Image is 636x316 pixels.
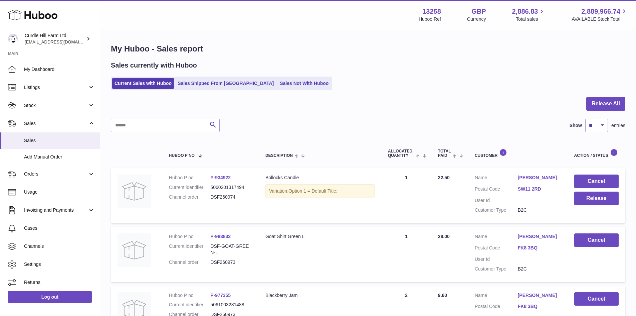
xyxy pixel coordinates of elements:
span: ALLOCATED Quantity [388,149,414,158]
div: Currency [467,16,486,22]
button: Cancel [574,292,619,306]
dt: Name [475,292,518,300]
span: Sales [24,120,88,127]
span: My Dashboard [24,66,95,73]
span: 9.60 [438,293,447,298]
button: Cancel [574,233,619,247]
span: Settings [24,261,95,268]
span: 2,889,966.74 [581,7,620,16]
dt: Current identifier [169,302,211,308]
div: Customer [475,149,561,158]
a: SW11 2RD [518,186,561,192]
a: Current Sales with Huboo [112,78,174,89]
a: P-977355 [210,293,231,298]
div: Bollocks Candle [265,175,375,181]
dt: Customer Type [475,266,518,272]
div: Variation: [265,184,375,198]
div: Blackberry Jam [265,292,375,299]
span: entries [611,122,625,129]
dd: DSF260973 [210,259,252,266]
dt: Huboo P no [169,292,211,299]
img: internalAdmin-13258@internal.huboo.com [8,34,18,44]
span: Total paid [438,149,451,158]
h2: Sales currently with Huboo [111,61,197,70]
div: Huboo Ref [419,16,441,22]
span: Orders [24,171,88,177]
dd: 5061003281488 [210,302,252,308]
div: Action / Status [574,149,619,158]
dt: User Id [475,256,518,262]
dt: Postal Code [475,186,518,194]
span: Add Manual Order [24,154,95,160]
span: 2,886.83 [512,7,538,16]
dt: Channel order [169,259,211,266]
span: Option 1 = Default Title; [288,188,338,194]
a: [PERSON_NAME] [518,233,561,240]
td: 1 [381,227,431,282]
span: Returns [24,279,95,286]
dt: Customer Type [475,207,518,213]
label: Show [570,122,582,129]
strong: 13258 [422,7,441,16]
dt: Name [475,175,518,183]
div: Curdle Hill Farm Ltd [25,32,85,45]
dt: Postal Code [475,245,518,253]
dt: Current identifier [169,243,211,256]
button: Release All [586,97,625,111]
span: Listings [24,84,88,91]
a: Sales Shipped From [GEOGRAPHIC_DATA] [175,78,276,89]
a: FK8 3BQ [518,303,561,310]
dt: Current identifier [169,184,211,191]
div: Goat Shirt Green L [265,233,375,240]
span: 22.50 [438,175,450,180]
span: Description [265,153,293,158]
button: Release [574,192,619,205]
span: Huboo P no [169,153,195,158]
dd: DSF260974 [210,194,252,200]
dt: Postal Code [475,303,518,311]
img: no-photo.jpg [118,233,151,267]
dt: Channel order [169,194,211,200]
dd: 5060201317494 [210,184,252,191]
span: [EMAIL_ADDRESS][DOMAIN_NAME] [25,39,98,44]
span: AVAILABLE Stock Total [572,16,628,22]
dd: DSF-GOAT-GREEN-L [210,243,252,256]
a: P-983832 [210,234,231,239]
span: Cases [24,225,95,231]
dd: B2C [518,266,561,272]
a: Log out [8,291,92,303]
a: 2,886.83 Total sales [512,7,546,22]
span: Sales [24,137,95,144]
a: Sales Not With Huboo [277,78,331,89]
button: Cancel [574,175,619,188]
td: 1 [381,168,431,223]
span: Usage [24,189,95,195]
h1: My Huboo - Sales report [111,43,625,54]
span: Channels [24,243,95,249]
img: no-photo.jpg [118,175,151,208]
a: [PERSON_NAME] [518,292,561,299]
dt: Huboo P no [169,233,211,240]
strong: GBP [471,7,486,16]
span: Stock [24,102,88,109]
span: Invoicing and Payments [24,207,88,213]
dt: Huboo P no [169,175,211,181]
dd: B2C [518,207,561,213]
a: FK8 3BQ [518,245,561,251]
dt: Name [475,233,518,241]
span: 28.00 [438,234,450,239]
a: [PERSON_NAME] [518,175,561,181]
span: Total sales [516,16,546,22]
a: P-934922 [210,175,231,180]
a: 2,889,966.74 AVAILABLE Stock Total [572,7,628,22]
dt: User Id [475,197,518,204]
